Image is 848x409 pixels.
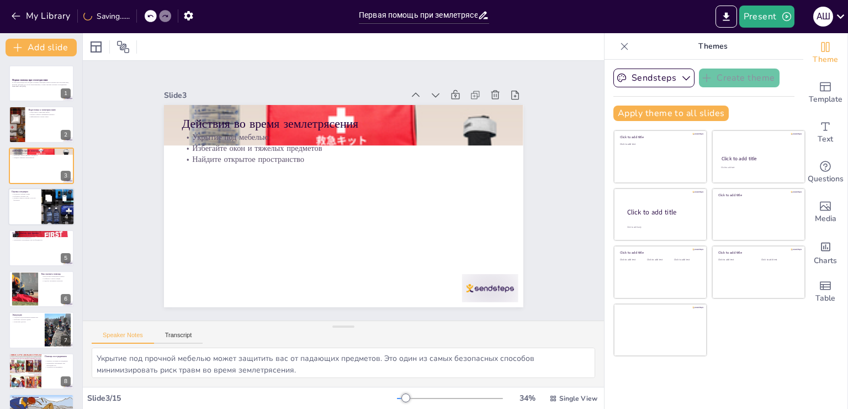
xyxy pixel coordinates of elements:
button: Sendsteps [613,69,695,87]
p: Психологическая поддержка [12,396,71,399]
div: Slide 3 [164,90,404,101]
div: Click to add text [620,143,699,146]
p: Эвакуация [12,314,41,317]
p: Заранее соберите аварийный комплект [28,113,71,116]
div: 6 [9,271,74,307]
p: Помощь пострадавшим [45,355,71,358]
p: Themes [633,33,792,60]
div: 2 [9,106,74,143]
p: Подготовка к эвакуации важна [28,111,71,113]
p: [PERSON_NAME] возможность выразить чувства [12,401,71,403]
div: Click to add text [620,259,645,261]
div: 6 [61,294,71,304]
p: Окажите первую помощь, если это безопасно [12,197,38,201]
span: Text [818,133,833,145]
p: Избегайте опасных зданий [12,319,41,321]
p: Не двигайте пострадавшего [12,237,71,239]
p: Действия во время землетрясения [12,149,71,153]
span: Template [809,93,842,106]
p: Помогайте другим [12,321,41,323]
div: 34 % [514,393,540,403]
p: Избегайте окон и тяжелых предметов [12,154,71,156]
span: Media [815,213,836,225]
div: Saving...... [83,11,130,22]
button: Apply theme to all slides [613,106,729,121]
button: Delete Slide [58,192,71,205]
p: Первая помощь при травмах [12,232,71,235]
p: Оценка ситуации [12,190,38,193]
div: 5 [61,253,71,263]
div: Slide 3 / 15 [87,393,397,403]
p: Применяйте реанимацию при необходимости [45,362,71,366]
textarea: Укрытие под прочной мебелью может защитить вас от падающих предметов. Это один из самых безопасны... [92,348,595,378]
p: Укрытие под мебелью [182,132,505,143]
div: Change the overall theme [803,33,847,73]
p: Обеспечьте эмоциональную поддержку [12,399,71,401]
div: Click to add title [627,207,698,217]
p: Следуйте подготовленным маршрутам [12,317,41,319]
button: Add slide [6,39,77,56]
div: Add charts and graphs [803,232,847,272]
div: 3 [61,171,71,181]
button: Transcript [154,332,203,344]
p: Оцените состояние пострадавших [45,360,71,362]
div: Layout [87,38,105,56]
div: 3 [9,148,74,184]
p: Избегайте опасных зон [12,195,38,197]
input: Insert title [359,7,478,23]
div: 5 [9,230,74,266]
div: Click to add body [627,226,697,228]
strong: Первая помощь при землетрясении [12,78,48,81]
div: Click to add text [718,259,753,261]
p: Успокойте пострадавшего [45,366,71,368]
p: Действия во время землетрясения [182,115,505,132]
p: Применяйте реанимацию при необходимости [12,239,71,241]
button: Export to PowerPoint [715,6,737,28]
p: Сообщите о своей локации [41,277,71,280]
p: Проверьте наличие травм [12,193,38,195]
div: Add text boxes [803,113,847,153]
span: Charts [814,255,837,267]
span: Theme [813,54,838,66]
p: В этой презентации мы обсудим основные принципы первой помощи при землетрясении, включая действия... [12,82,71,86]
div: Click to add text [647,259,672,261]
div: Get real-time input from your audience [803,153,847,192]
span: Single View [559,394,597,403]
button: Present [739,6,794,28]
span: Questions [808,173,844,185]
div: 2 [61,130,71,140]
div: Click to add title [620,250,699,255]
div: 7 [61,335,71,345]
div: 4 [61,212,71,222]
p: Используйте мобильный телефон [41,276,71,278]
p: Правильные действия при порезах [12,234,71,237]
p: Следуйте указаниям оператора [41,280,71,282]
p: Избегайте окон и тяжелых предметов [182,143,505,154]
div: Click to add title [718,250,797,255]
div: А Ш [813,7,833,27]
button: Create theme [699,69,780,87]
div: 1 [9,65,74,102]
button: My Library [8,7,75,25]
div: Add a table [803,272,847,312]
span: Position [116,40,130,54]
div: Add images, graphics, shapes or video [803,192,847,232]
p: Как вызвать помощь [41,272,71,276]
p: Подготовка к землетрясению [28,108,71,112]
div: Click to add title [718,193,797,197]
p: Укрытие под мебелью [12,152,71,154]
p: Информируйте членов семьи [28,115,71,117]
span: Table [815,292,835,305]
div: 8 [9,353,74,390]
div: Click to add text [674,259,699,261]
div: Add ready made slides [803,73,847,113]
div: Click to add text [721,166,794,169]
div: 4 [8,188,75,226]
button: Duplicate Slide [42,192,55,205]
p: Найдите открытое пространство [12,156,71,159]
p: Напомните, что эмоции нормальны [12,403,71,405]
p: Generated with [URL] [12,86,71,88]
div: 7 [9,312,74,348]
div: Click to add title [722,155,795,162]
button: Speaker Notes [92,332,154,344]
